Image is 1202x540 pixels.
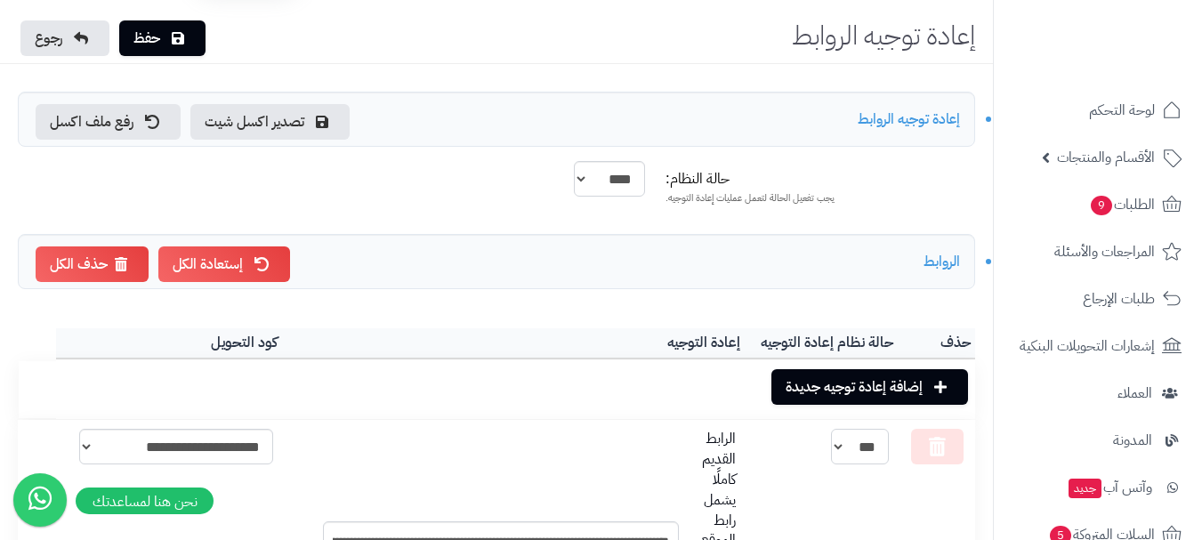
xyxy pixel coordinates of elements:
span: المراجعات والأسئلة [1054,239,1155,264]
small: الروابط [924,251,960,272]
a: وآتس آبجديد [1004,466,1191,509]
span: وآتس آب [1067,475,1152,500]
span: المدونة [1113,428,1152,453]
a: إستعادة الكل [158,246,290,282]
a: تصدير اكسل شيت [190,104,350,140]
span: الأقسام والمنتجات [1057,145,1155,170]
a: إشعارات التحويلات البنكية [1004,325,1191,367]
span: 9 [1091,196,1112,215]
small: إعادة توجيه الروابط [858,109,960,130]
a: العملاء [1004,372,1191,415]
th: حذف [898,328,975,359]
a: المراجعات والأسئلة [1004,230,1191,273]
a: رجوع [20,20,109,56]
a: حفظ [119,20,206,56]
span: الطلبات [1089,192,1155,217]
a: لوحة التحكم [1004,89,1191,132]
span: لوحة التحكم [1089,98,1155,123]
a: رفع ملف اكسل [36,104,181,140]
th: حالة نظام إعادة التوجيه [745,328,899,359]
a: طلبات الإرجاع [1004,278,1191,320]
a: إضافة إعادة توجيه جديدة [771,369,968,405]
a: المدونة [1004,419,1191,462]
span: إشعارات التحويلات البنكية [1020,334,1155,359]
th: كود التحويل [56,328,281,359]
div: يجب تفعيل الحالة لتعمل عمليات إعادة التوجيه. [666,189,975,206]
span: العملاء [1117,381,1152,406]
a: الطلبات9 [1004,183,1191,226]
h1: إعادة توجيه الروابط [792,20,975,50]
label: حالة النظام: [658,161,982,206]
th: إعادة التوجيه [282,328,745,359]
span: طلبات الإرجاع [1083,286,1155,311]
a: حذف الكل [36,246,149,282]
span: جديد [1069,479,1101,498]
